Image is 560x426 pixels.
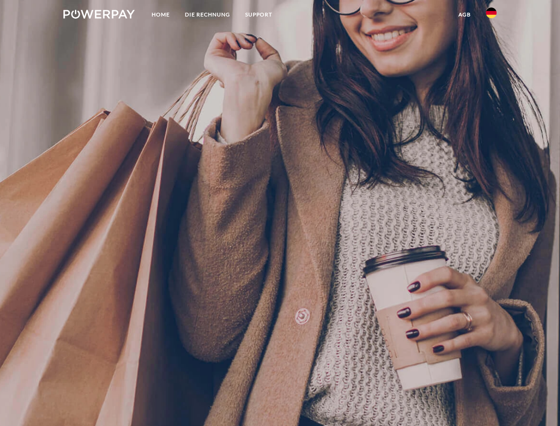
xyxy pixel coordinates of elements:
[177,7,238,23] a: DIE RECHNUNG
[63,10,135,19] img: logo-powerpay-white.svg
[451,7,478,23] a: agb
[238,7,280,23] a: SUPPORT
[486,8,497,18] img: de
[144,7,177,23] a: Home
